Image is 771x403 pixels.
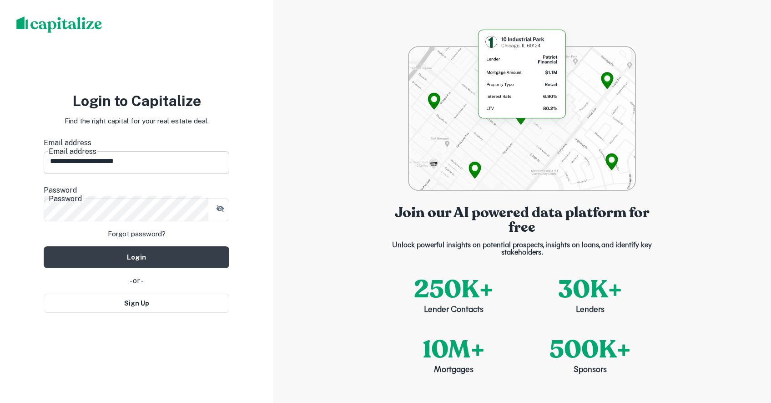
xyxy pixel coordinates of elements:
p: 250K+ [414,271,494,308]
label: Email address [44,138,229,148]
button: Login [44,246,229,268]
a: Forgot password? [108,229,166,240]
p: Unlock powerful insights on potential prospects, insights on loans, and identify key stakeholders. [386,242,659,256]
p: Join our AI powered data platform for free [386,205,659,235]
p: 30K+ [558,271,622,308]
iframe: Chat Widget [726,330,771,374]
p: 500K+ [549,331,631,368]
p: Lender Contacts [424,304,484,316]
button: Sign Up [44,294,229,313]
div: - or - [44,275,229,286]
img: capitalize-logo.png [16,16,102,33]
h3: Login to Capitalize [44,90,229,112]
label: Password [44,185,229,196]
img: login-bg [408,27,636,191]
p: 10M+ [423,331,485,368]
p: Sponsors [574,364,607,377]
p: Lenders [576,304,605,316]
p: Find the right capital for your real estate deal. [65,116,209,127]
p: Mortgages [434,364,474,377]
